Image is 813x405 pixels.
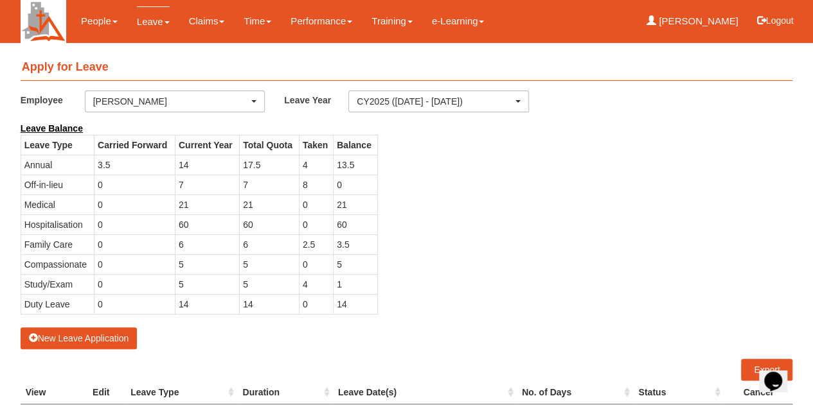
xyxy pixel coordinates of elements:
td: 0 [299,294,333,314]
th: View [21,381,77,404]
td: Hospitalisation [21,214,94,234]
label: Employee [21,90,85,109]
a: [PERSON_NAME] [647,6,738,36]
th: Carried Forward [94,135,175,155]
a: Training [371,6,413,36]
a: Export [741,359,792,381]
th: No. of Days : activate to sort column ascending [517,381,633,404]
label: Leave Year [284,90,348,109]
td: 0 [299,254,333,274]
td: 7 [240,175,299,194]
td: 14 [175,155,239,175]
td: 4 [299,155,333,175]
td: 0 [94,254,175,274]
a: Leave [137,6,170,37]
a: People [81,6,118,36]
td: 14 [175,294,239,314]
td: 60 [175,214,239,234]
td: 5 [334,254,377,274]
td: 4 [299,274,333,294]
td: 6 [240,234,299,254]
th: Duration : activate to sort column ascending [237,381,332,404]
td: Family Care [21,234,94,254]
td: 0 [299,214,333,234]
a: Performance [290,6,352,36]
td: 1 [334,274,377,294]
td: 5 [175,274,239,294]
td: 60 [240,214,299,234]
td: Duty Leave [21,294,94,314]
td: 6 [175,234,239,254]
th: Cancel [724,381,793,404]
th: Leave Date(s) : activate to sort column ascending [333,381,517,404]
th: Total Quota [240,135,299,155]
td: 60 [334,214,377,234]
td: 0 [94,175,175,194]
td: 5 [240,254,299,274]
td: 0 [94,194,175,214]
th: Balance [334,135,377,155]
th: Taken [299,135,333,155]
td: 21 [334,194,377,214]
td: 0 [94,274,175,294]
td: 21 [240,194,299,214]
td: 17.5 [240,155,299,175]
th: Leave Type [21,135,94,155]
td: Compassionate [21,254,94,274]
td: 5 [175,254,239,274]
td: 5 [240,274,299,294]
td: 3.5 [94,155,175,175]
td: 7 [175,175,239,194]
th: Leave Type : activate to sort column ascending [125,381,237,404]
button: CY2025 ([DATE] - [DATE]) [348,90,529,112]
td: 21 [175,194,239,214]
a: e-Learning [432,6,485,36]
b: Leave Balance [21,123,83,134]
button: Logout [748,5,803,36]
td: Annual [21,155,94,175]
td: Medical [21,194,94,214]
th: Status : activate to sort column ascending [633,381,723,404]
td: 0 [94,214,175,234]
td: 3.5 [334,234,377,254]
button: New Leave Application [21,327,138,349]
div: CY2025 ([DATE] - [DATE]) [357,95,513,108]
td: 0 [94,234,175,254]
th: Current Year [175,135,239,155]
td: 13.5 [334,155,377,175]
div: [PERSON_NAME] [93,95,249,108]
a: Time [244,6,271,36]
iframe: chat widget [759,354,800,392]
button: [PERSON_NAME] [85,90,265,112]
td: 0 [94,294,175,314]
a: Claims [189,6,225,36]
td: 0 [334,175,377,194]
td: Study/Exam [21,274,94,294]
td: 8 [299,175,333,194]
h4: Apply for Leave [21,55,793,81]
td: Off-in-lieu [21,175,94,194]
td: 0 [299,194,333,214]
td: 14 [240,294,299,314]
th: Edit [76,381,125,404]
td: 14 [334,294,377,314]
td: 2.5 [299,234,333,254]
